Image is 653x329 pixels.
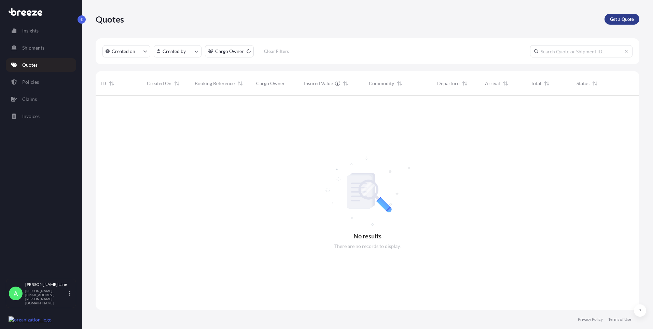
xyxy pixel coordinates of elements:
[195,80,235,87] span: Booking Reference
[531,80,541,87] span: Total
[147,80,171,87] span: Created On
[236,79,244,88] button: Sort
[154,45,202,57] button: createdBy Filter options
[9,316,52,323] img: organization-logo
[501,79,510,88] button: Sort
[256,80,285,87] span: Cargo Owner
[485,80,500,87] span: Arrival
[96,14,124,25] p: Quotes
[22,62,38,68] p: Quotes
[6,92,76,106] a: Claims
[576,80,589,87] span: Status
[22,113,40,120] p: Invoices
[605,14,639,25] a: Get a Quote
[6,75,76,89] a: Policies
[342,79,350,88] button: Sort
[608,317,631,322] a: Terms of Use
[461,79,469,88] button: Sort
[6,58,76,72] a: Quotes
[108,79,116,88] button: Sort
[437,80,459,87] span: Departure
[25,282,68,287] p: [PERSON_NAME] Lane
[257,46,295,57] button: Clear Filters
[530,45,633,57] input: Search Quote or Shipment ID...
[543,79,551,88] button: Sort
[22,79,39,85] p: Policies
[112,48,135,55] p: Created on
[163,48,186,55] p: Created by
[14,290,18,297] span: A
[101,80,106,87] span: ID
[264,48,289,55] p: Clear Filters
[25,289,68,305] p: [PERSON_NAME][EMAIL_ADDRESS][PERSON_NAME][DOMAIN_NAME]
[6,109,76,123] a: Invoices
[22,27,39,34] p: Insights
[304,80,333,87] span: Insured Value
[173,79,181,88] button: Sort
[22,96,37,103] p: Claims
[215,48,244,55] p: Cargo Owner
[22,44,44,51] p: Shipments
[578,317,603,322] a: Privacy Policy
[6,24,76,38] a: Insights
[591,79,599,88] button: Sort
[610,16,634,23] p: Get a Quote
[6,41,76,55] a: Shipments
[395,79,404,88] button: Sort
[369,80,394,87] span: Commodity
[205,45,254,57] button: cargoOwner Filter options
[102,45,150,57] button: createdOn Filter options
